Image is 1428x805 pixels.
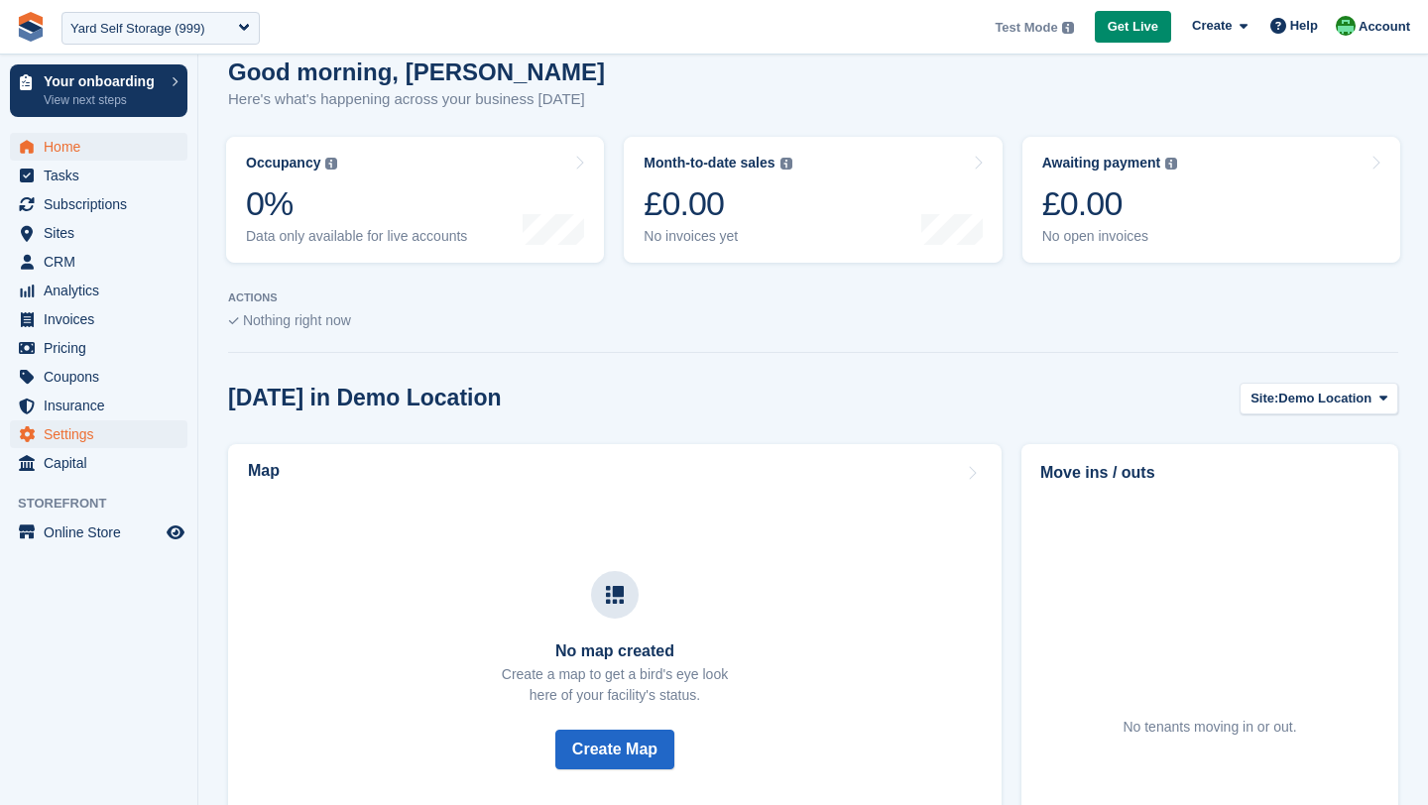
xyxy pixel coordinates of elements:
[10,392,187,419] a: menu
[644,155,774,172] div: Month-to-date sales
[1359,17,1410,37] span: Account
[995,18,1057,38] span: Test Mode
[10,64,187,117] a: Your onboarding View next steps
[555,730,674,769] button: Create Map
[10,334,187,362] a: menu
[246,155,320,172] div: Occupancy
[228,88,605,111] p: Here's what's happening across your business [DATE]
[228,317,239,325] img: blank_slate_check_icon-ba018cac091ee9be17c0a81a6c232d5eb81de652e7a59be601be346b1b6ddf79.svg
[10,518,187,546] a: menu
[325,158,337,170] img: icon-info-grey-7440780725fd019a000dd9b08b2336e03edf1995a4989e88bcd33f0948082b44.svg
[1042,183,1178,224] div: £0.00
[10,305,187,333] a: menu
[44,518,163,546] span: Online Store
[10,190,187,218] a: menu
[624,137,1002,263] a: Month-to-date sales £0.00 No invoices yet
[246,228,467,245] div: Data only available for live accounts
[10,162,187,189] a: menu
[44,91,162,109] p: View next steps
[1042,228,1178,245] div: No open invoices
[44,133,163,161] span: Home
[246,183,467,224] div: 0%
[228,58,605,85] h1: Good morning, [PERSON_NAME]
[606,586,624,604] img: map-icn-33ee37083ee616e46c38cad1a60f524a97daa1e2b2c8c0bc3eb3415660979fc1.svg
[44,305,163,333] span: Invoices
[44,74,162,88] p: Your onboarding
[1108,17,1158,37] span: Get Live
[226,137,604,263] a: Occupancy 0% Data only available for live accounts
[10,219,187,247] a: menu
[44,392,163,419] span: Insurance
[10,363,187,391] a: menu
[644,183,791,224] div: £0.00
[10,277,187,304] a: menu
[248,462,280,480] h2: Map
[10,248,187,276] a: menu
[44,162,163,189] span: Tasks
[780,158,792,170] img: icon-info-grey-7440780725fd019a000dd9b08b2336e03edf1995a4989e88bcd33f0948082b44.svg
[1278,389,1371,408] span: Demo Location
[16,12,46,42] img: stora-icon-8386f47178a22dfd0bd8f6a31ec36ba5ce8667c1dd55bd0f319d3a0aa187defe.svg
[1240,383,1398,415] button: Site: Demo Location
[1290,16,1318,36] span: Help
[228,291,1398,304] p: ACTIONS
[10,420,187,448] a: menu
[44,334,163,362] span: Pricing
[228,385,502,411] h2: [DATE] in Demo Location
[70,19,205,39] div: Yard Self Storage (999)
[1165,158,1177,170] img: icon-info-grey-7440780725fd019a000dd9b08b2336e03edf1995a4989e88bcd33f0948082b44.svg
[1062,22,1074,34] img: icon-info-grey-7440780725fd019a000dd9b08b2336e03edf1995a4989e88bcd33f0948082b44.svg
[1192,16,1232,36] span: Create
[44,449,163,477] span: Capital
[44,420,163,448] span: Settings
[44,190,163,218] span: Subscriptions
[44,219,163,247] span: Sites
[243,312,351,328] span: Nothing right now
[1336,16,1356,36] img: Laura Carlisle
[44,277,163,304] span: Analytics
[44,363,163,391] span: Coupons
[644,228,791,245] div: No invoices yet
[1042,155,1161,172] div: Awaiting payment
[44,248,163,276] span: CRM
[18,494,197,514] span: Storefront
[1250,389,1278,408] span: Site:
[502,664,728,706] p: Create a map to get a bird's eye look here of your facility's status.
[10,133,187,161] a: menu
[10,449,187,477] a: menu
[502,642,728,660] h3: No map created
[1123,717,1296,738] div: No tenants moving in or out.
[164,520,187,544] a: Preview store
[1040,461,1379,485] h2: Move ins / outs
[1095,11,1171,44] a: Get Live
[1022,137,1400,263] a: Awaiting payment £0.00 No open invoices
